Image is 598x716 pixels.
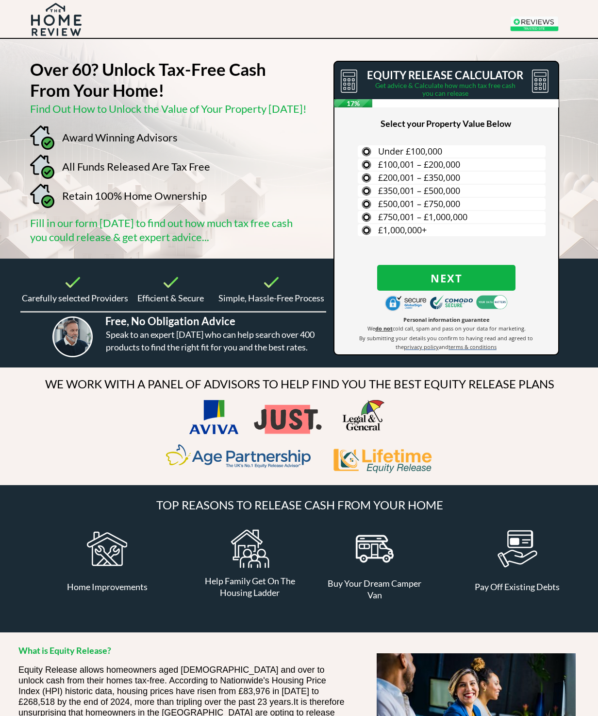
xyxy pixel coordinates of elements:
span: £200,001 – £350,000 [378,172,460,183]
span: Speak to an expert [DATE] who can help search over 400 products to find the right fit for you and... [106,329,315,352]
span: Personal information guarantee [403,316,490,323]
strong: do not [375,325,393,332]
span: Next [377,272,515,284]
span: Simple, Hassle-Free Process [218,293,324,303]
button: Next [377,265,515,291]
span: Select your Property Value Below [381,118,511,129]
span: Under £100,000 [378,145,442,157]
span: Retain 100% Home Ownership [62,189,207,202]
span: 17% [334,99,372,107]
span: Carefully selected Providers [22,293,128,303]
span: Fill in our form [DATE] to find out how much tax free cash you could release & get expert advice... [30,216,293,244]
a: privacy policy [404,343,439,350]
span: Find Out How to Unlock the Value of Your Property [DATE]! [30,102,307,115]
span: We cold call, spam and pass on your data for marketing. [367,325,526,332]
strong: Over 60? Unlock Tax-Free Cash From Your Home! [30,59,266,100]
span: and [439,343,448,350]
span: terms & conditions [448,343,497,350]
span: All Funds Released Are Tax Free [62,160,210,173]
span: £750,001 – £1,000,000 [378,211,467,223]
span: WE WORK WITH A PANEL OF ADVISORS TO HELP FIND YOU THE BEST EQUITY RELEASE PLANS [45,377,554,391]
span: £100,001 – £200,000 [378,158,460,170]
span: £1,000,000+ [378,224,427,236]
span: TOP REASONS TO RELEASE CASH FROM YOUR HOME [156,498,443,512]
span: Help Family Get On The Housing Ladder [205,576,295,598]
span: Buy Your Dream Camper Van [328,578,421,600]
span: By submitting your details you confirm to having read and agreed to the [359,334,533,350]
span: privacy policy [404,343,439,350]
span: EQUITY RELEASE CALCULATOR [367,69,523,82]
a: terms & conditions [448,343,497,350]
span: Get advice & Calculate how much tax free cash you can release [375,81,515,97]
span: Pay Off Existing Debts [475,581,560,592]
strong: What is Equity Release? [18,645,111,656]
span: Home Improvements [67,581,148,592]
span: Award Winning Advisors [62,131,178,144]
span: Efficient & Secure [137,293,204,303]
span: Equity Release allows homeowners aged [DEMOGRAPHIC_DATA] and over to unlock cash from their homes... [18,665,326,696]
span: £350,001 – £500,000 [378,185,460,196]
span: ousing prices have risen from £83,976 in [DATE] to £268,518 by the end of 2024, more than triplin... [18,686,319,707]
span: £500,001 – £750,000 [378,198,460,210]
span: Free, No Obligation Advice [105,314,235,328]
